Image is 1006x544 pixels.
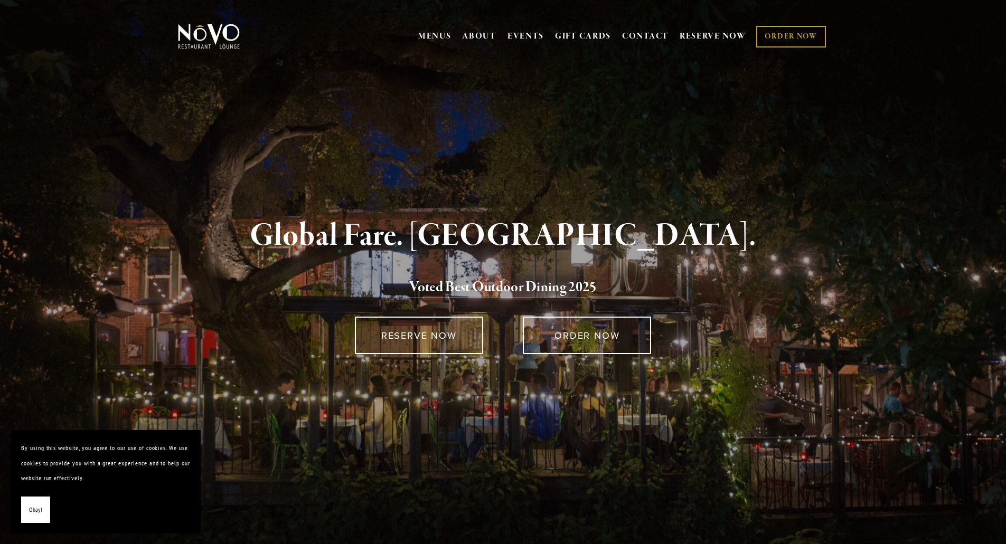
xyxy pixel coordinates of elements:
a: EVENTS [507,31,544,42]
strong: Global Fare. [GEOGRAPHIC_DATA]. [250,216,756,256]
section: Cookie banner [11,430,201,533]
a: ABOUT [462,31,496,42]
a: Voted Best Outdoor Dining 202 [409,278,589,298]
a: ORDER NOW [523,317,651,354]
a: RESERVE NOW [355,317,483,354]
a: CONTACT [622,26,669,46]
a: RESERVE NOW [680,26,746,46]
img: Novo Restaurant &amp; Lounge [176,23,242,50]
a: ORDER NOW [756,26,825,47]
h2: 5 [195,276,811,299]
a: MENUS [418,31,452,42]
span: Okay! [29,502,42,518]
a: GIFT CARDS [555,26,611,46]
p: By using this website, you agree to our use of cookies. We use cookies to provide you with a grea... [21,441,190,486]
button: Okay! [21,497,50,523]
